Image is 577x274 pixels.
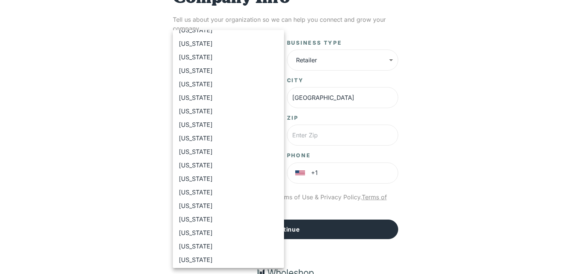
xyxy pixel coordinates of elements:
li: [US_STATE] [173,131,284,145]
li: [US_STATE] [173,226,284,239]
li: [US_STATE] [173,239,284,253]
li: [US_STATE] [173,104,284,118]
li: [US_STATE] [173,253,284,266]
li: [US_STATE] [173,50,284,64]
li: [US_STATE] [173,145,284,158]
li: [US_STATE] [173,91,284,104]
li: [US_STATE] [173,199,284,212]
li: [US_STATE] [173,37,284,50]
li: [US_STATE] [173,212,284,226]
li: [US_STATE] [173,118,284,131]
li: [US_STATE] [173,158,284,172]
li: [US_STATE] [173,172,284,185]
li: [US_STATE] [173,77,284,91]
li: [US_STATE] [173,23,284,37]
li: [US_STATE] [173,64,284,77]
li: [US_STATE] [173,185,284,199]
